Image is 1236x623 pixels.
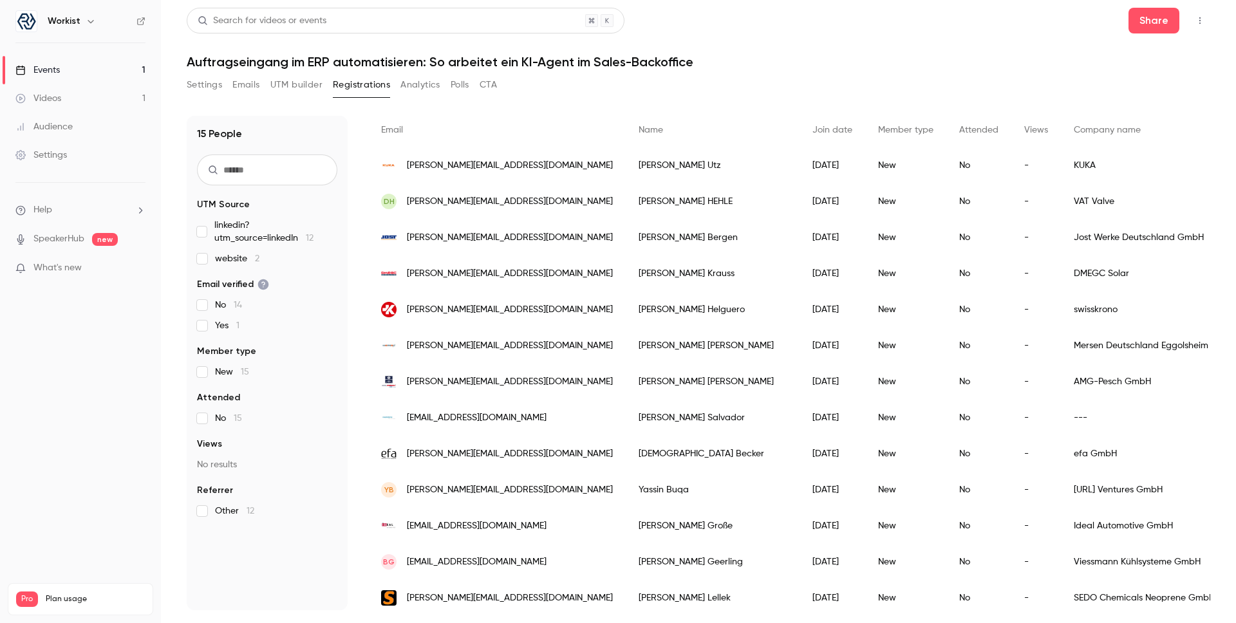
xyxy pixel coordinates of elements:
[865,472,946,508] div: New
[800,508,865,544] div: [DATE]
[16,11,37,32] img: Workist
[187,75,222,95] button: Settings
[384,196,395,207] span: DH
[15,120,73,133] div: Audience
[800,256,865,292] div: [DATE]
[626,544,800,580] div: [PERSON_NAME] Geerling
[946,147,1011,183] div: No
[215,252,259,265] span: website
[865,147,946,183] div: New
[946,328,1011,364] div: No
[381,158,397,173] img: kuka.com
[626,364,800,400] div: [PERSON_NAME] [PERSON_NAME]
[197,198,250,211] span: UTM Source
[800,183,865,219] div: [DATE]
[1061,508,1228,544] div: Ideal Automotive GmbH
[197,126,242,142] h1: 15 People
[381,446,397,461] img: efa-berlin.com
[215,505,254,517] span: Other
[381,266,397,281] img: dmegc.eu
[381,302,397,317] img: swisskrono.com
[865,400,946,436] div: New
[800,219,865,256] div: [DATE]
[480,75,497,95] button: CTA
[33,232,84,246] a: SpeakerHub
[946,580,1011,616] div: No
[800,472,865,508] div: [DATE]
[946,364,1011,400] div: No
[1011,183,1061,219] div: -
[800,147,865,183] div: [DATE]
[1011,219,1061,256] div: -
[1061,580,1228,616] div: SEDO Chemicals Neoprene GmbH
[626,580,800,616] div: [PERSON_NAME] Lellek
[16,591,38,607] span: Pro
[626,292,800,328] div: [PERSON_NAME] Helguero
[33,203,52,217] span: Help
[1061,147,1228,183] div: KUKA
[381,126,403,135] span: Email
[234,414,242,423] span: 15
[1061,292,1228,328] div: swisskrono
[197,391,240,404] span: Attended
[232,75,259,95] button: Emails
[407,519,547,533] span: [EMAIL_ADDRESS][DOMAIN_NAME]
[1061,364,1228,400] div: AMG-Pesch GmbH
[1011,544,1061,580] div: -
[15,92,61,105] div: Videos
[197,458,337,471] p: No results
[381,338,397,353] img: mersen.com
[800,436,865,472] div: [DATE]
[865,219,946,256] div: New
[946,472,1011,508] div: No
[800,328,865,364] div: [DATE]
[15,149,67,162] div: Settings
[800,364,865,400] div: [DATE]
[1061,328,1228,364] div: Mersen Deutschland Eggolsheim
[1011,580,1061,616] div: -
[400,75,440,95] button: Analytics
[639,126,663,135] span: Name
[215,366,249,378] span: New
[407,555,547,569] span: [EMAIL_ADDRESS][DOMAIN_NAME]
[270,75,323,95] button: UTM builder
[92,233,118,246] span: new
[383,556,395,568] span: BG
[1011,256,1061,292] div: -
[1061,183,1228,219] div: VAT Valve
[381,230,397,245] img: jost-world.com
[626,472,800,508] div: Yassin Buqa
[626,400,800,436] div: [PERSON_NAME] Salvador
[1061,544,1228,580] div: Viessmann Kühlsysteme GmbH
[215,299,242,311] span: No
[865,328,946,364] div: New
[197,345,256,358] span: Member type
[865,508,946,544] div: New
[946,183,1011,219] div: No
[878,126,933,135] span: Member type
[15,203,145,217] li: help-dropdown-opener
[48,15,80,28] h6: Workist
[946,508,1011,544] div: No
[407,303,613,317] span: [PERSON_NAME][EMAIL_ADDRESS][DOMAIN_NAME]
[215,412,242,425] span: No
[234,301,242,310] span: 14
[407,483,613,497] span: [PERSON_NAME][EMAIL_ADDRESS][DOMAIN_NAME]
[1011,436,1061,472] div: -
[626,183,800,219] div: [PERSON_NAME] HEHLE
[1011,292,1061,328] div: -
[407,231,613,245] span: [PERSON_NAME][EMAIL_ADDRESS][DOMAIN_NAME]
[946,544,1011,580] div: No
[255,254,259,263] span: 2
[381,590,397,606] img: sedochemicals.de
[1011,400,1061,436] div: -
[187,54,1210,70] h1: Auftragseingang im ERP automatisieren: So arbeitet ein KI-Agent im Sales-Backoffice
[626,436,800,472] div: [DEMOGRAPHIC_DATA] Becker
[241,367,249,377] span: 15
[626,219,800,256] div: [PERSON_NAME] Bergen
[306,234,314,243] span: 12
[800,400,865,436] div: [DATE]
[1011,472,1061,508] div: -
[865,436,946,472] div: New
[1011,328,1061,364] div: -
